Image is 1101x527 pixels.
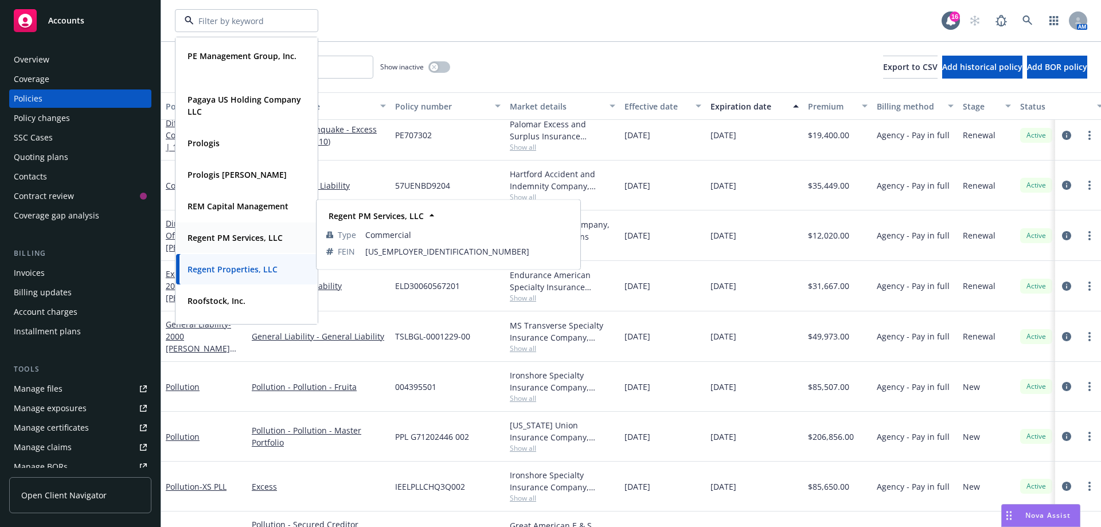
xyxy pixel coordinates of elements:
span: - 2000 [PERSON_NAME] Master Condominium [166,268,236,327]
div: Billing updates [14,283,72,302]
span: Active [1025,481,1048,491]
span: Renewal [963,179,995,192]
div: Contacts [14,167,47,186]
a: more [1083,330,1096,343]
span: 004395501 [395,381,436,393]
span: $19,400.00 [808,129,849,141]
span: Show inactive [380,62,424,72]
span: Add BOR policy [1027,61,1087,72]
span: Active [1025,231,1048,241]
strong: PE Management Group, Inc. [188,50,296,61]
a: Report a Bug [990,9,1013,32]
a: Manage claims [9,438,151,456]
a: Manage certificates [9,419,151,437]
div: Market details [510,100,603,112]
strong: Prologis [188,138,220,149]
span: $49,973.00 [808,330,849,342]
button: Effective date [620,92,706,120]
div: SSC Cases [14,128,53,147]
span: Add historical policy [942,61,1022,72]
span: Show all [510,393,615,403]
button: Billing method [872,92,958,120]
span: Active [1025,381,1048,392]
div: Expiration date [710,100,786,112]
span: New [963,481,980,493]
strong: Regent PM Services, LLC [329,210,424,221]
span: [DATE] [710,481,736,493]
a: Installment plans [9,322,151,341]
span: [DATE] [624,481,650,493]
div: Manage files [14,380,63,398]
button: Nova Assist [1001,504,1080,527]
a: more [1083,178,1096,192]
span: Renewal [963,280,995,292]
span: $85,650.00 [808,481,849,493]
a: General Liability - General Liability [252,330,386,342]
span: Agency - Pay in full [877,481,950,493]
a: more [1083,380,1096,393]
div: Quoting plans [14,148,68,166]
div: Manage certificates [14,419,89,437]
div: Ironshore Specialty Insurance Company, Ironshore (Liberty Mutual) [510,469,615,493]
div: Account charges [14,303,77,321]
strong: Regent Properties, LLC [188,264,278,275]
a: circleInformation [1060,479,1073,493]
span: Active [1025,180,1048,190]
strong: Pagaya US Holding Company LLC [188,94,301,117]
div: Overview [14,50,49,69]
a: circleInformation [1060,430,1073,443]
a: circleInformation [1060,380,1073,393]
span: $85,507.00 [808,381,849,393]
a: Accounts [9,5,151,37]
div: Stage [963,100,998,112]
a: Invoices [9,264,151,282]
a: circleInformation [1060,229,1073,243]
span: Show all [510,192,615,202]
span: [DATE] [710,381,736,393]
span: Type [338,229,356,241]
a: General Liability [166,319,231,378]
a: more [1083,229,1096,243]
a: Billing updates [9,283,151,302]
strong: Prologis [PERSON_NAME] [188,169,287,180]
span: [DATE] [710,280,736,292]
a: circleInformation [1060,330,1073,343]
button: Stage [958,92,1016,120]
a: Pollution - Pollution - Fruita [252,381,386,393]
span: Open Client Navigator [21,489,107,501]
span: Commercial [365,229,571,241]
span: Nova Assist [1025,510,1071,520]
a: Excess [252,481,386,493]
a: Start snowing [963,9,986,32]
div: Manage exposures [14,399,87,417]
div: Effective date [624,100,689,112]
button: Premium [803,92,872,120]
span: [DATE] [624,129,650,141]
span: New [963,381,980,393]
span: Agency - Pay in full [877,229,950,241]
button: Export to CSV [883,56,938,79]
strong: Regent PM Services, LLC [188,232,283,243]
div: Ironshore Specialty Insurance Company, Ironshore (Liberty Mutual) [510,369,615,393]
span: - Primary | 10M x 10M (XS over AFM) [166,130,240,165]
span: Agency - Pay in full [877,330,950,342]
span: Agency - Pay in full [877,431,950,443]
div: Billing [9,248,151,259]
a: circleInformation [1060,128,1073,142]
span: Agency - Pay in full [877,179,950,192]
a: Manage exposures [9,399,151,417]
div: Manage claims [14,438,72,456]
span: [DATE] [624,330,650,342]
span: Active [1025,331,1048,342]
button: Add BOR policy [1027,56,1087,79]
a: Account charges [9,303,151,321]
span: $12,020.00 [808,229,849,241]
button: Policy details [161,92,247,120]
a: Overview [9,50,151,69]
div: Invoices [14,264,45,282]
a: Policies [9,89,151,108]
a: Search [1016,9,1039,32]
a: Manage BORs [9,458,151,476]
div: Coverage [14,70,49,88]
span: 57UENBD9204 [395,179,450,192]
